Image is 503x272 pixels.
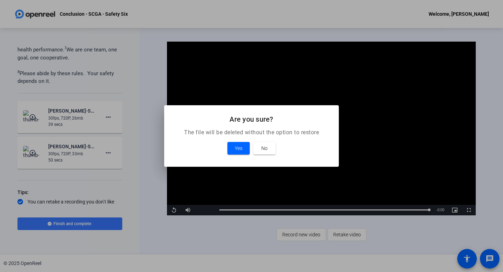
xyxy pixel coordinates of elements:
[261,144,268,152] span: No
[173,114,330,125] h2: Are you sure?
[227,142,250,155] button: Yes
[235,144,242,152] span: Yes
[253,142,276,155] button: No
[173,128,330,137] p: The file will be deleted without the option to restore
